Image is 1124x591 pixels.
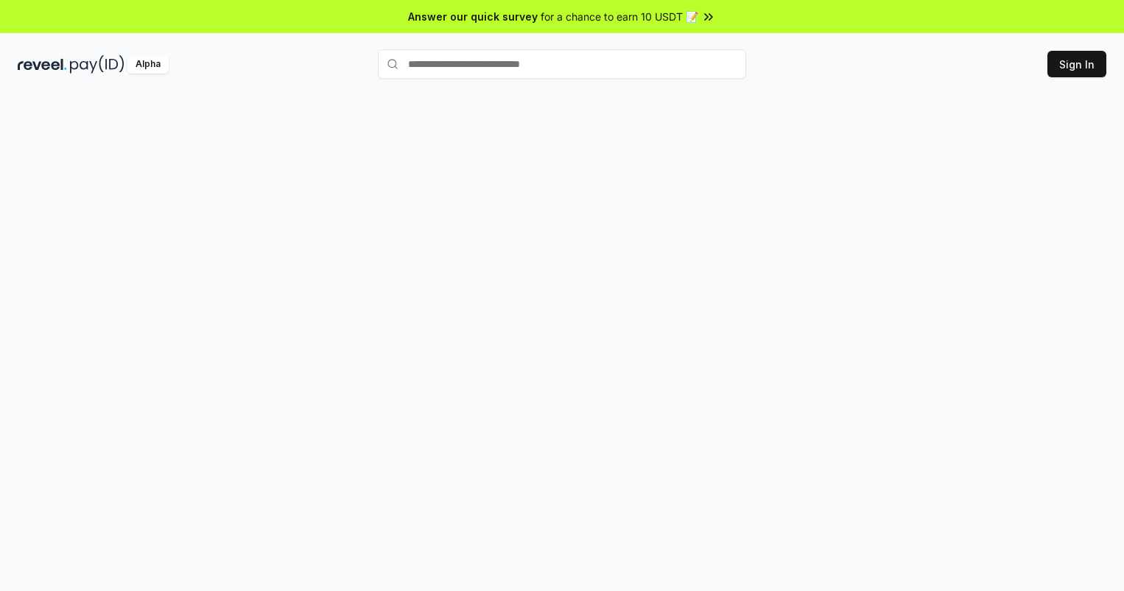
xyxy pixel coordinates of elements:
span: for a chance to earn 10 USDT 📝 [541,9,698,24]
img: reveel_dark [18,55,67,74]
button: Sign In [1047,51,1106,77]
span: Answer our quick survey [408,9,538,24]
img: pay_id [70,55,124,74]
div: Alpha [127,55,169,74]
